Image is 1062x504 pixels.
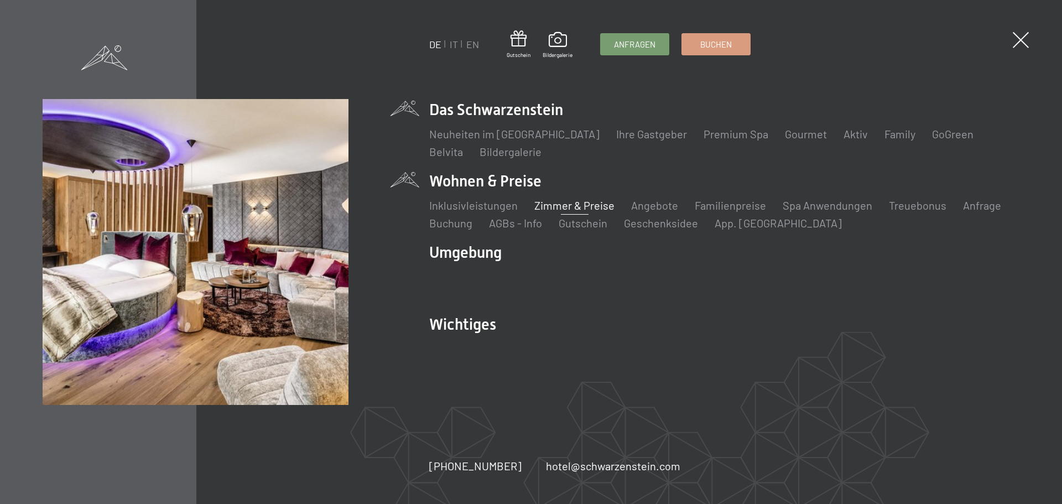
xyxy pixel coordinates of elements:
[429,38,441,50] a: DE
[884,127,915,141] a: Family
[429,145,463,158] a: Belvita
[489,216,542,230] a: AGBs - Info
[700,39,732,50] span: Buchen
[631,199,678,212] a: Angebote
[715,216,842,230] a: App. [GEOGRAPHIC_DATA]
[429,199,518,212] a: Inklusivleistungen
[889,199,946,212] a: Treuebonus
[466,38,479,50] a: EN
[543,32,572,59] a: Bildergalerie
[543,51,572,59] span: Bildergalerie
[704,127,768,141] a: Premium Spa
[614,39,655,50] span: Anfragen
[450,38,458,50] a: IT
[429,458,522,474] a: [PHONE_NUMBER]
[559,216,607,230] a: Gutschein
[601,34,669,55] a: Anfragen
[429,216,472,230] a: Buchung
[534,199,615,212] a: Zimmer & Preise
[429,459,522,472] span: [PHONE_NUMBER]
[695,199,766,212] a: Familienpreise
[480,145,542,158] a: Bildergalerie
[429,127,600,141] a: Neuheiten im [GEOGRAPHIC_DATA]
[546,458,680,474] a: hotel@schwarzenstein.com
[963,199,1001,212] a: Anfrage
[783,199,872,212] a: Spa Anwendungen
[682,34,750,55] a: Buchen
[616,127,687,141] a: Ihre Gastgeber
[624,216,698,230] a: Geschenksidee
[785,127,827,141] a: Gourmet
[507,30,530,59] a: Gutschein
[507,51,530,59] span: Gutschein
[932,127,973,141] a: GoGreen
[844,127,868,141] a: Aktiv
